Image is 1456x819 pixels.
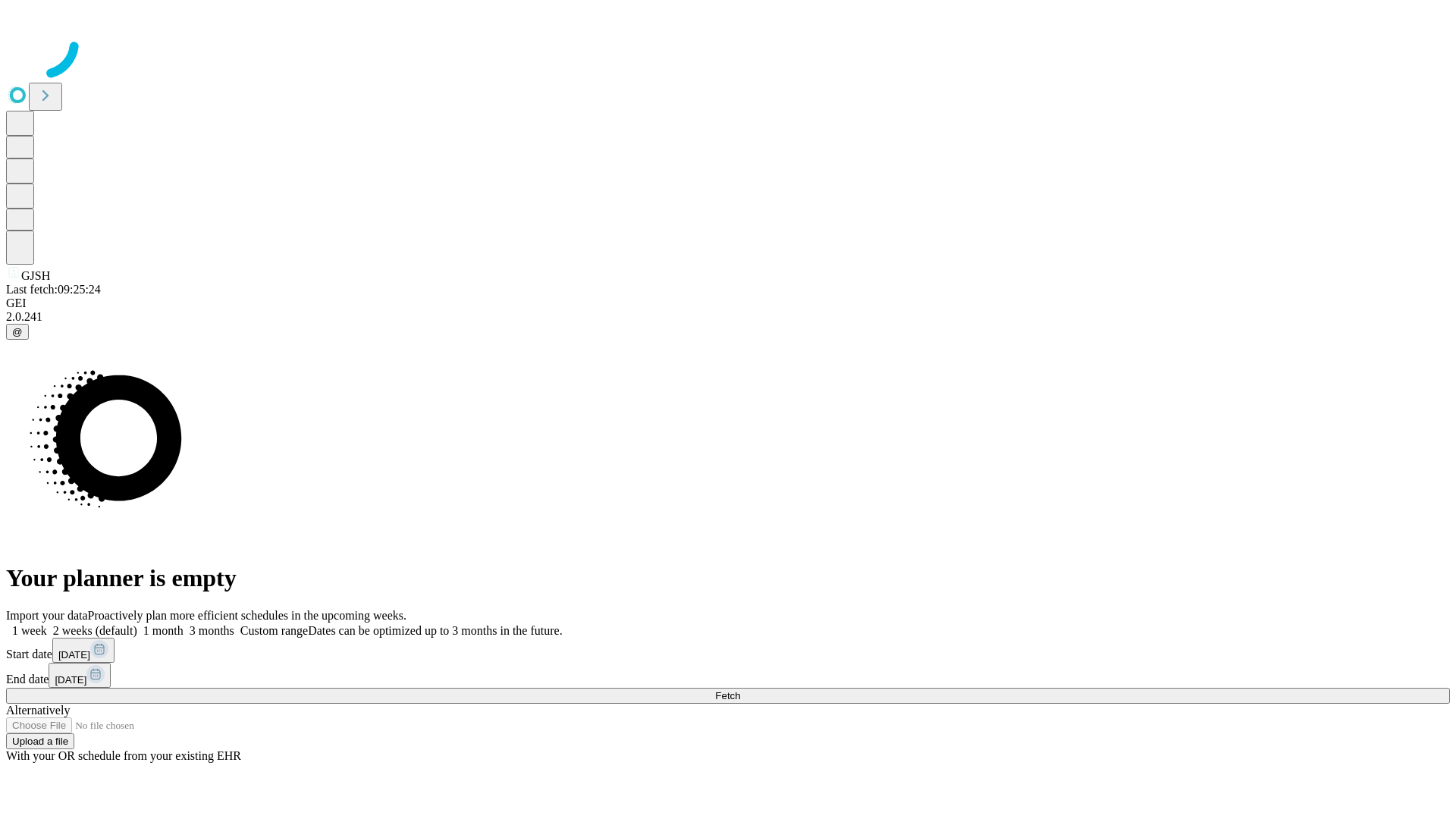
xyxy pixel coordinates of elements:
[6,283,101,296] span: Last fetch: 09:25:24
[52,638,115,663] button: [DATE]
[58,649,90,661] span: [DATE]
[143,624,184,637] span: 1 month
[55,674,86,686] span: [DATE]
[6,638,1450,663] div: Start date
[6,297,1450,310] div: GEI
[6,609,88,622] span: Import your data
[308,624,562,637] span: Dates can be optimized up to 3 months in the future.
[21,269,50,282] span: GJSH
[6,688,1450,704] button: Fetch
[715,690,740,701] span: Fetch
[6,310,1450,324] div: 2.0.241
[6,324,29,340] button: @
[53,624,137,637] span: 2 weeks (default)
[12,326,23,337] span: @
[6,733,74,749] button: Upload a file
[49,663,111,688] button: [DATE]
[240,624,308,637] span: Custom range
[12,624,47,637] span: 1 week
[6,704,70,717] span: Alternatively
[6,564,1450,592] h1: Your planner is empty
[190,624,234,637] span: 3 months
[88,609,406,622] span: Proactively plan more efficient schedules in the upcoming weeks.
[6,749,241,762] span: With your OR schedule from your existing EHR
[6,663,1450,688] div: End date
